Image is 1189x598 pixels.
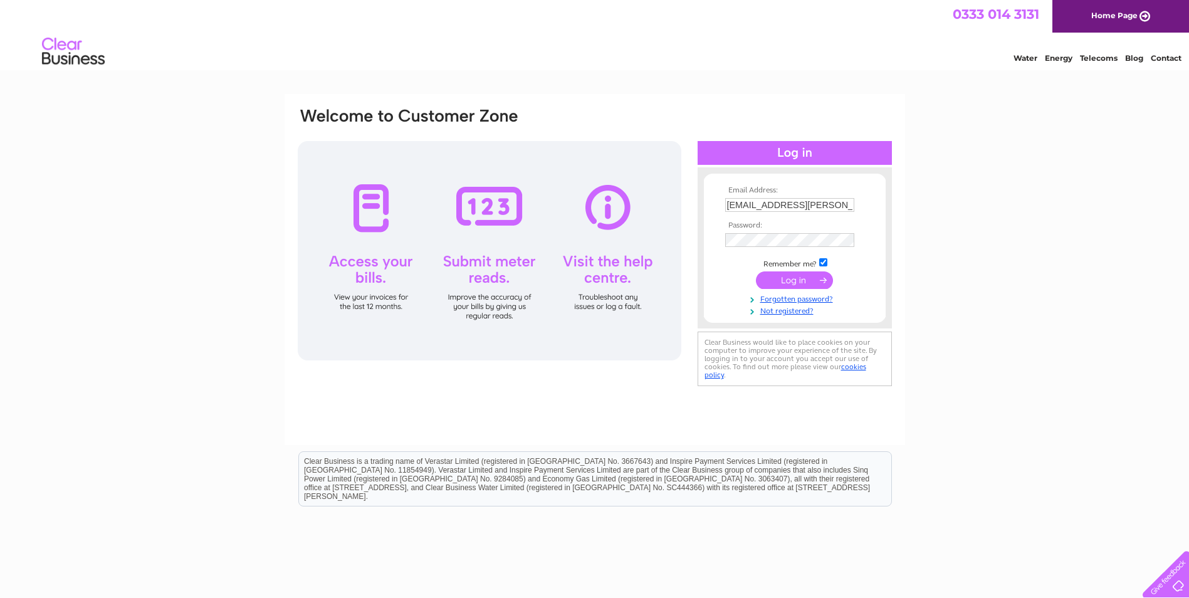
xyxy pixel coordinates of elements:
[953,6,1039,22] a: 0333 014 3131
[698,332,892,386] div: Clear Business would like to place cookies on your computer to improve your experience of the sit...
[299,7,891,61] div: Clear Business is a trading name of Verastar Limited (registered in [GEOGRAPHIC_DATA] No. 3667643...
[1151,53,1181,63] a: Contact
[722,221,867,230] th: Password:
[725,304,867,316] a: Not registered?
[704,362,866,379] a: cookies policy
[722,186,867,195] th: Email Address:
[1045,53,1072,63] a: Energy
[725,292,867,304] a: Forgotten password?
[1014,53,1037,63] a: Water
[722,256,867,269] td: Remember me?
[41,33,105,71] img: logo.png
[1125,53,1143,63] a: Blog
[1080,53,1118,63] a: Telecoms
[756,271,833,289] input: Submit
